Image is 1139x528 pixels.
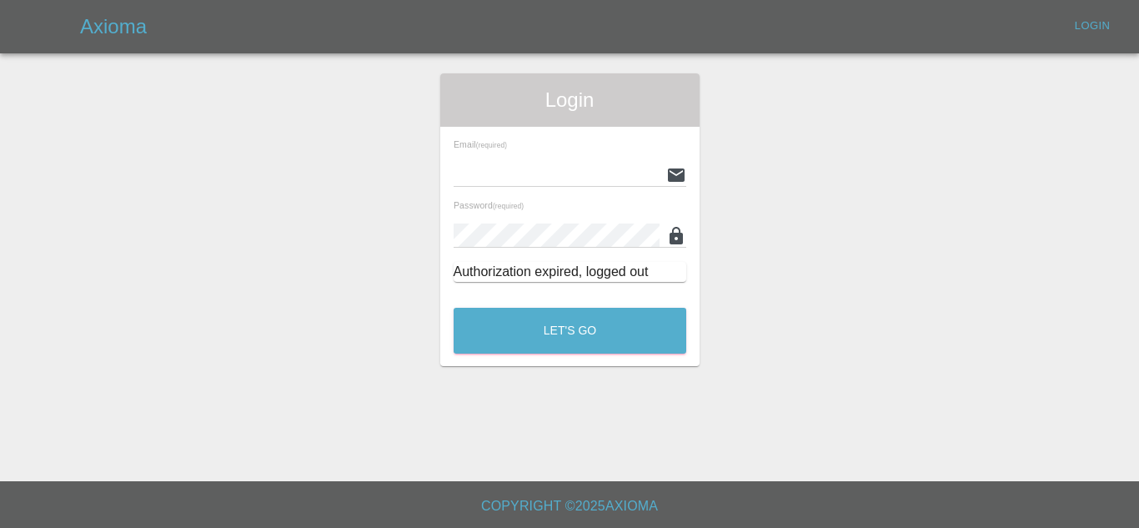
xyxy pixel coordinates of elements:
span: Login [454,87,686,113]
a: Login [1066,13,1119,39]
div: Authorization expired, logged out [454,262,686,282]
span: Password [454,200,524,210]
button: Let's Go [454,308,686,354]
h6: Copyright © 2025 Axioma [13,495,1126,518]
h5: Axioma [80,13,147,40]
small: (required) [492,203,523,210]
span: Email [454,139,507,149]
small: (required) [475,142,506,149]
